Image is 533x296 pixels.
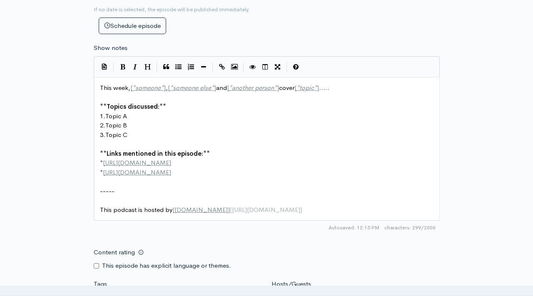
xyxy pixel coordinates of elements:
[103,159,171,167] span: [URL][DOMAIN_NAME]
[94,279,107,289] label: Tags
[271,279,311,289] label: Hosts/Guests
[290,61,302,73] button: Markdown Guide
[227,84,229,92] span: [
[142,61,154,73] button: Heading
[160,61,172,73] button: Quote
[99,17,166,35] button: Schedule episode
[212,62,213,72] i: |
[247,61,259,73] button: Toggle Preview
[173,84,211,92] span: someone else
[100,187,115,195] span: -----
[100,84,329,92] span: This week, , and cover .....
[300,206,302,214] span: )
[277,84,279,92] span: ]
[197,61,210,73] button: Insert Horizontal Line
[105,121,127,129] span: Topic B
[174,206,228,214] span: [DOMAIN_NAME]
[232,206,300,214] span: [URL][DOMAIN_NAME]
[216,61,228,73] button: Create Link
[100,206,302,214] span: This podcast is hosted by
[271,61,284,73] button: Toggle Fullscreen
[185,61,197,73] button: Numbered List
[129,61,142,73] button: Italic
[243,62,244,72] i: |
[384,224,436,231] span: 299/2000
[105,131,127,139] span: Topic C
[317,84,319,92] span: ]
[172,61,185,73] button: Generic List
[164,84,166,92] span: ]
[232,84,274,92] span: another person
[107,149,203,157] span: Links mentioned in this episode:
[228,61,241,73] button: Insert Image
[228,206,230,214] span: ]
[94,244,135,261] label: Content rating
[94,43,127,53] label: Show notes
[105,112,127,120] span: Topic A
[172,206,174,214] span: [
[107,102,159,110] span: Topics discussed:
[100,112,105,120] span: 1.
[168,84,170,92] span: [
[294,84,296,92] span: [
[329,224,379,231] span: Autosaved: 12:15 PM
[94,6,250,13] small: If no date is selected, the episode will be published immediately.
[102,261,231,271] label: This episode has explicit language or themes.
[103,168,171,176] span: [URL][DOMAIN_NAME]
[214,84,216,92] span: ]
[135,84,161,92] span: someone
[230,206,232,214] span: (
[130,84,132,92] span: [
[98,60,111,73] button: Insert Show Notes Template
[100,121,105,129] span: 2.
[259,61,271,73] button: Toggle Side by Side
[117,61,129,73] button: Bold
[299,84,314,92] span: topic
[113,62,114,72] i: |
[100,131,105,139] span: 3.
